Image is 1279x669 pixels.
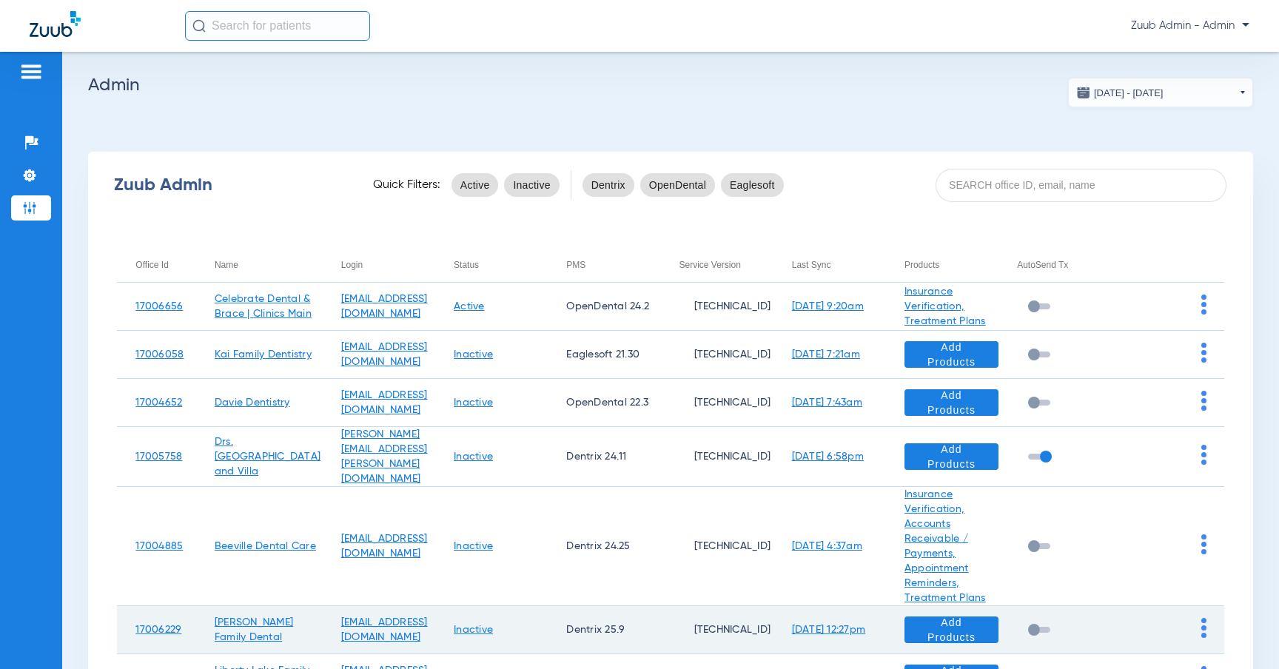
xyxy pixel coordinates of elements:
a: Inactive [454,541,493,551]
span: Dentrix [591,178,625,192]
div: Status [454,257,479,273]
a: Kai Family Dentistry [215,349,312,360]
div: Last Sync [792,257,831,273]
input: Search for patients [185,11,370,41]
a: 17006656 [135,301,183,312]
a: 17004652 [135,397,182,408]
div: PMS [566,257,660,273]
span: Eaglesoft [730,178,775,192]
a: [EMAIL_ADDRESS][DOMAIN_NAME] [341,342,428,367]
div: Last Sync [792,257,886,273]
div: PMS [566,257,585,273]
a: [DATE] 7:21am [792,349,860,360]
div: Login [341,257,435,273]
img: Search Icon [192,19,206,33]
img: group-dot-blue.svg [1201,445,1206,465]
input: SEARCH office ID, email, name [936,169,1227,202]
button: Add Products [904,341,998,368]
button: Add Products [904,443,998,470]
a: 17006229 [135,625,181,635]
a: Davie Dentistry [215,397,290,408]
mat-chip-listbox: pms-filters [583,170,784,200]
button: Add Products [904,616,998,643]
a: [DATE] 6:58pm [792,451,864,462]
div: Products [904,257,939,273]
td: [TECHNICAL_ID] [661,379,773,427]
div: AutoSend Tx [1017,257,1068,273]
div: Service Version [679,257,773,273]
img: group-dot-blue.svg [1201,534,1206,554]
span: Add Products [916,442,987,471]
a: [DATE] 4:37am [792,541,862,551]
div: Name [215,257,323,273]
div: Status [454,257,548,273]
button: [DATE] - [DATE] [1068,78,1253,107]
td: Dentrix 24.25 [548,487,660,606]
td: [TECHNICAL_ID] [661,427,773,487]
img: hamburger-icon [19,63,43,81]
a: [EMAIL_ADDRESS][DOMAIN_NAME] [341,294,428,319]
div: Office Id [135,257,196,273]
img: group-dot-blue.svg [1201,618,1206,638]
td: Dentrix 24.11 [548,427,660,487]
a: Inactive [454,451,493,462]
button: Add Products [904,389,998,416]
a: [DATE] 7:43am [792,397,862,408]
a: Drs. [GEOGRAPHIC_DATA] and Villa [215,437,320,477]
span: Zuub Admin - Admin [1131,19,1249,33]
a: Insurance Verification, Accounts Receivable / Payments, Appointment Reminders, Treatment Plans [904,489,986,603]
div: AutoSend Tx [1017,257,1111,273]
span: Add Products [916,340,987,369]
a: Inactive [454,397,493,408]
td: [TECHNICAL_ID] [661,331,773,379]
a: Insurance Verification, Treatment Plans [904,286,986,326]
span: Active [460,178,490,192]
a: [PERSON_NAME][EMAIL_ADDRESS][PERSON_NAME][DOMAIN_NAME] [341,429,428,484]
img: group-dot-blue.svg [1201,391,1206,411]
img: Zuub Logo [30,11,81,37]
td: OpenDental 22.3 [548,379,660,427]
div: Zuub Admin [114,178,347,192]
a: [EMAIL_ADDRESS][DOMAIN_NAME] [341,617,428,642]
a: 17006058 [135,349,184,360]
td: [TECHNICAL_ID] [661,487,773,606]
a: 17004885 [135,541,183,551]
span: Add Products [916,388,987,417]
a: [EMAIL_ADDRESS][DOMAIN_NAME] [341,390,428,415]
td: [TECHNICAL_ID] [661,606,773,654]
span: Quick Filters: [373,178,440,192]
td: Eaglesoft 21.30 [548,331,660,379]
td: Dentrix 25.9 [548,606,660,654]
a: Beeville Dental Care [215,541,316,551]
h2: Admin [88,78,1253,93]
a: Active [454,301,485,312]
a: 17005758 [135,451,182,462]
mat-chip-listbox: status-filters [451,170,560,200]
div: Name [215,257,238,273]
span: Add Products [916,615,987,645]
a: Inactive [454,625,493,635]
img: group-dot-blue.svg [1201,343,1206,363]
span: Inactive [513,178,550,192]
td: [TECHNICAL_ID] [661,283,773,331]
a: [DATE] 12:27pm [792,625,866,635]
div: Office Id [135,257,168,273]
a: Celebrate Dental & Brace | Clinics Main [215,294,312,319]
a: [PERSON_NAME] Family Dental [215,617,293,642]
div: Login [341,257,363,273]
iframe: Chat Widget [1205,598,1279,669]
div: Service Version [679,257,741,273]
span: OpenDental [649,178,706,192]
a: [EMAIL_ADDRESS][DOMAIN_NAME] [341,534,428,559]
a: [DATE] 9:20am [792,301,864,312]
img: group-dot-blue.svg [1201,295,1206,315]
td: OpenDental 24.2 [548,283,660,331]
img: date.svg [1076,85,1091,100]
div: Products [904,257,998,273]
a: Inactive [454,349,493,360]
